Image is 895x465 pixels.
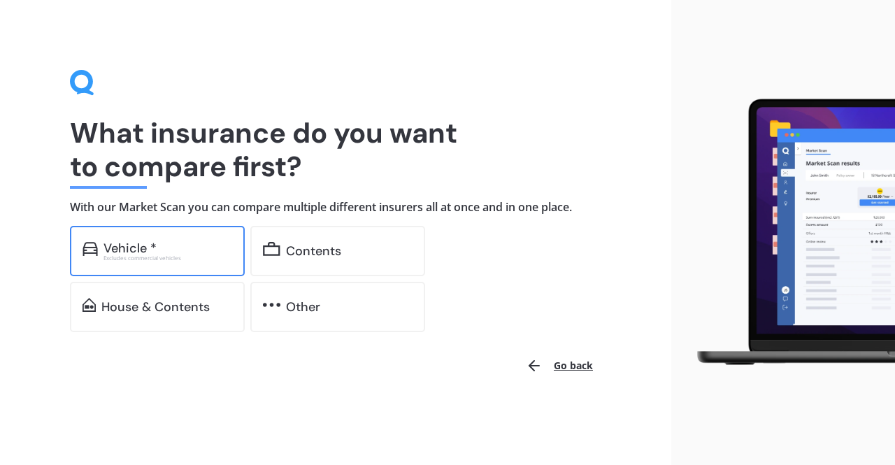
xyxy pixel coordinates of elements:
img: other.81dba5aafe580aa69f38.svg [263,298,280,312]
div: Vehicle * [103,241,157,255]
img: home-and-contents.b802091223b8502ef2dd.svg [83,298,96,312]
div: Contents [286,244,341,258]
button: Go back [517,349,601,382]
img: laptop.webp [682,93,895,372]
div: House & Contents [101,300,210,314]
img: car.f15378c7a67c060ca3f3.svg [83,242,98,256]
div: Excludes commercial vehicles [103,255,232,261]
h1: What insurance do you want to compare first? [70,116,601,183]
div: Other [286,300,320,314]
h4: With our Market Scan you can compare multiple different insurers all at once and in one place. [70,200,601,215]
img: content.01f40a52572271636b6f.svg [263,242,280,256]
